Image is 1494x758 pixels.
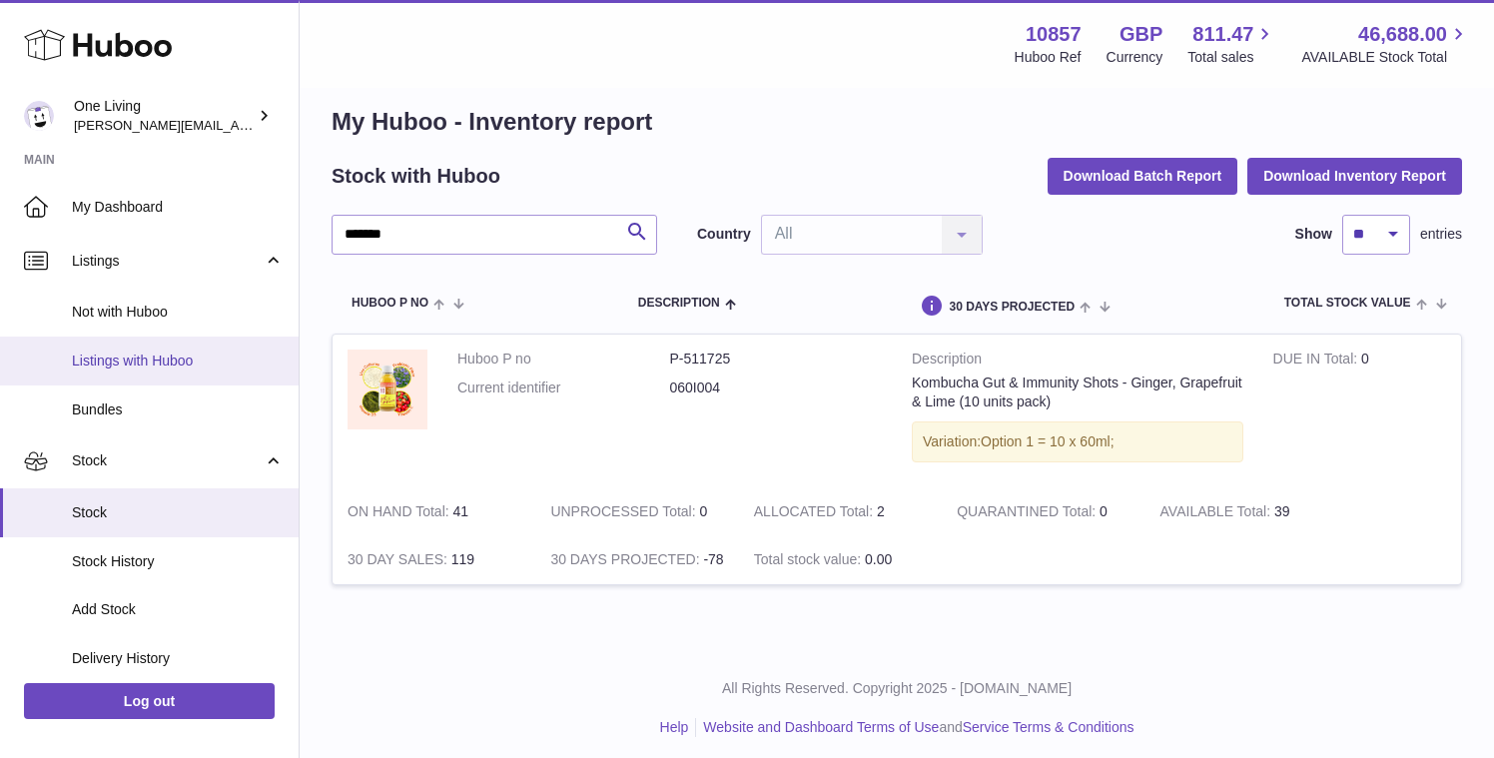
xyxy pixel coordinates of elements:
[703,719,939,735] a: Website and Dashboard Terms of Use
[348,503,453,524] strong: ON HAND Total
[457,350,670,369] dt: Huboo P no
[957,503,1100,524] strong: QUARANTINED Total
[550,503,699,524] strong: UNPROCESSED Total
[912,350,1243,374] strong: Description
[333,487,535,536] td: 41
[1192,21,1253,48] span: 811.47
[1301,21,1470,67] a: 46,688.00 AVAILABLE Stock Total
[333,535,535,584] td: 119
[739,487,942,536] td: 2
[332,163,500,190] h2: Stock with Huboo
[550,551,703,572] strong: 30 DAYS PROJECTED
[535,535,738,584] td: -78
[1026,21,1082,48] strong: 10857
[72,600,284,619] span: Add Stock
[1100,503,1108,519] span: 0
[1107,48,1163,67] div: Currency
[72,400,284,419] span: Bundles
[1015,48,1082,67] div: Huboo Ref
[74,97,254,135] div: One Living
[1273,351,1361,372] strong: DUE IN Total
[949,301,1075,314] span: 30 DAYS PROJECTED
[72,552,284,571] span: Stock History
[72,198,284,217] span: My Dashboard
[1145,487,1348,536] td: 39
[754,503,877,524] strong: ALLOCATED Total
[1187,21,1276,67] a: 811.47 Total sales
[1284,297,1411,310] span: Total stock value
[963,719,1134,735] a: Service Terms & Conditions
[1295,225,1332,244] label: Show
[981,433,1114,449] span: Option 1 = 10 x 60ml;
[74,117,400,133] span: [PERSON_NAME][EMAIL_ADDRESS][DOMAIN_NAME]
[72,649,284,668] span: Delivery History
[24,101,54,131] img: Jessica@oneliving.com
[352,297,428,310] span: Huboo P no
[1420,225,1462,244] span: entries
[1258,335,1461,487] td: 0
[1160,503,1274,524] strong: AVAILABLE Total
[670,379,883,397] dd: 060I004
[72,451,263,470] span: Stock
[72,252,263,271] span: Listings
[912,374,1243,411] div: Kombucha Gut & Immunity Shots - Ginger, Grapefruit & Lime (10 units pack)
[638,297,720,310] span: Description
[696,718,1133,737] li: and
[660,719,689,735] a: Help
[1187,48,1276,67] span: Total sales
[670,350,883,369] dd: P-511725
[1247,158,1462,194] button: Download Inventory Report
[24,683,275,719] a: Log out
[1358,21,1447,48] span: 46,688.00
[348,551,451,572] strong: 30 DAY SALES
[1301,48,1470,67] span: AVAILABLE Stock Total
[457,379,670,397] dt: Current identifier
[332,106,1462,138] h1: My Huboo - Inventory report
[912,421,1243,462] div: Variation:
[316,679,1478,698] p: All Rights Reserved. Copyright 2025 - [DOMAIN_NAME]
[1048,158,1238,194] button: Download Batch Report
[1120,21,1162,48] strong: GBP
[865,551,892,567] span: 0.00
[754,551,865,572] strong: Total stock value
[535,487,738,536] td: 0
[72,503,284,522] span: Stock
[72,303,284,322] span: Not with Huboo
[72,352,284,371] span: Listings with Huboo
[697,225,751,244] label: Country
[348,350,427,429] img: product image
